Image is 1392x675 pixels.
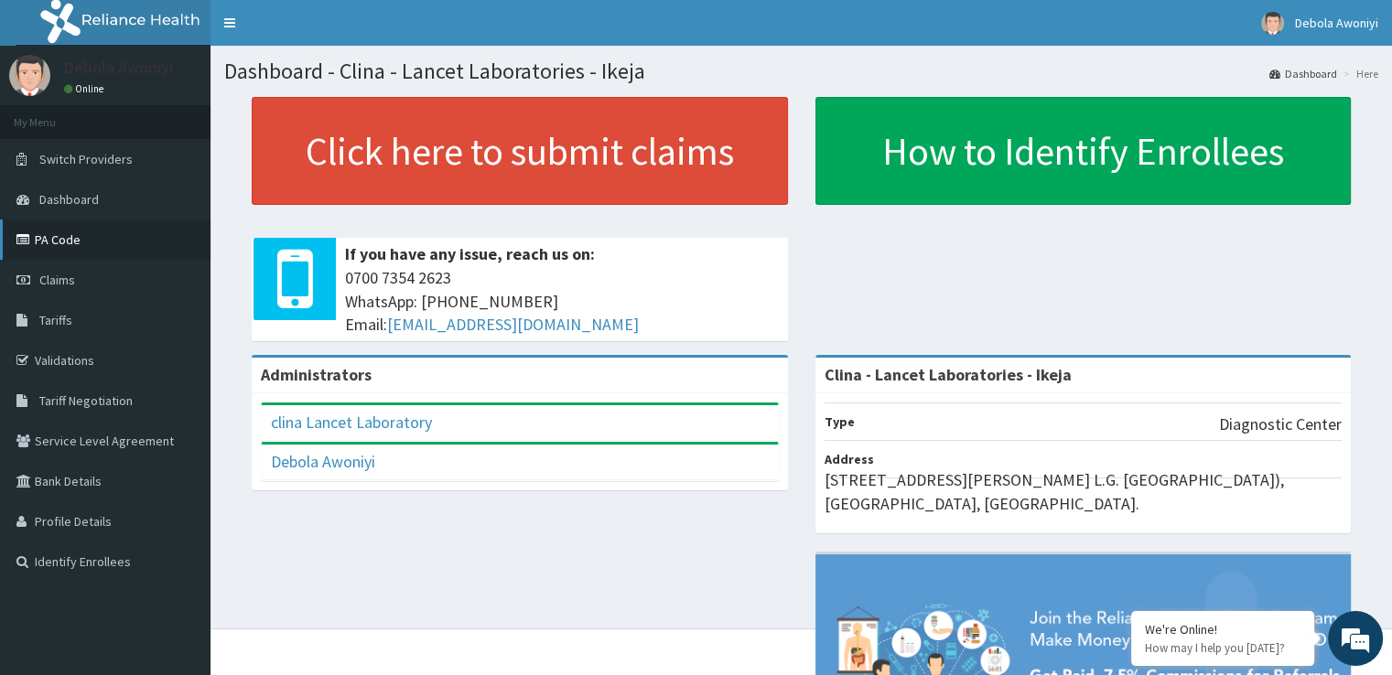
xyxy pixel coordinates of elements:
[1145,640,1300,656] p: How may I help you today?
[224,59,1378,83] h1: Dashboard - Clina - Lancet Laboratories - Ikeja
[39,191,99,208] span: Dashboard
[252,97,788,205] a: Click here to submit claims
[1261,12,1284,35] img: User Image
[1269,66,1337,81] a: Dashboard
[39,392,133,409] span: Tariff Negotiation
[815,97,1352,205] a: How to Identify Enrollees
[261,364,372,385] b: Administrators
[825,468,1343,515] p: [STREET_ADDRESS][PERSON_NAME] L.G. [GEOGRAPHIC_DATA]), [GEOGRAPHIC_DATA], [GEOGRAPHIC_DATA].
[1145,621,1300,637] div: We're Online!
[1295,15,1378,31] span: Debola Awoniyi
[345,266,779,337] span: 0700 7354 2623 WhatsApp: [PHONE_NUMBER] Email:
[271,451,375,472] a: Debola Awoniyi
[825,413,855,430] b: Type
[39,272,75,288] span: Claims
[9,55,50,96] img: User Image
[387,314,639,335] a: [EMAIL_ADDRESS][DOMAIN_NAME]
[825,451,874,467] b: Address
[345,243,595,264] b: If you have any issue, reach us on:
[271,412,432,433] a: clina Lancet Laboratory
[64,59,173,76] p: Debola Awoniyi
[64,82,108,95] a: Online
[1219,412,1342,436] p: Diagnostic Center
[825,364,1072,385] strong: Clina - Lancet Laboratories - Ikeja
[1339,66,1378,81] li: Here
[39,312,72,328] span: Tariffs
[39,151,133,167] span: Switch Providers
